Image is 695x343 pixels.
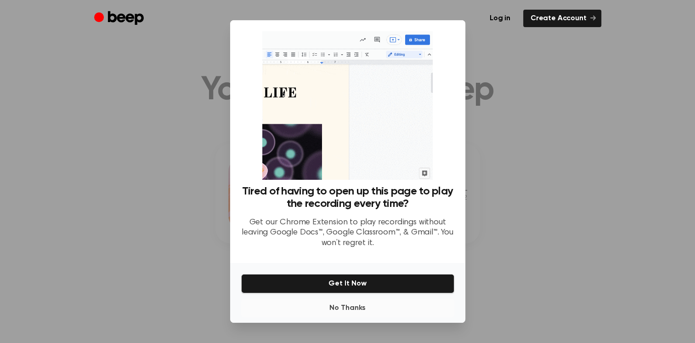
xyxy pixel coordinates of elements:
button: Get It Now [241,274,454,293]
h3: Tired of having to open up this page to play the recording every time? [241,185,454,210]
a: Log in [482,10,518,27]
a: Create Account [523,10,601,27]
p: Get our Chrome Extension to play recordings without leaving Google Docs™, Google Classroom™, & Gm... [241,217,454,249]
img: Beep extension in action [262,31,433,180]
button: No Thanks [241,299,454,317]
a: Beep [94,10,146,28]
